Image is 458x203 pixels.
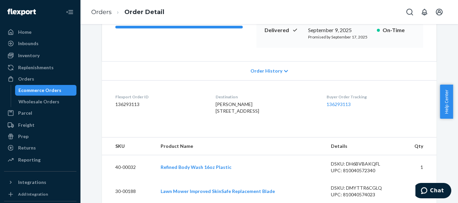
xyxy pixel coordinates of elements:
div: UPC: 810040572340 [331,167,394,174]
th: Product Name [155,137,326,155]
div: UPC: 810040574023 [331,191,394,198]
a: Orders [91,8,112,16]
div: Orders [18,76,34,82]
div: Add Integration [18,191,48,197]
div: Reporting [18,157,41,163]
th: Qty [399,137,437,155]
ol: breadcrumbs [86,2,170,22]
span: [PERSON_NAME] [STREET_ADDRESS] [216,101,259,114]
iframe: Opens a widget where you can chat to one of our agents [415,183,451,200]
dd: 136293113 [115,101,205,108]
a: Orders [4,74,76,84]
button: Help Center [440,85,453,119]
th: SKU [102,137,155,155]
a: Lawn Mower Improved SkinSafe Replacement Blade [161,188,275,194]
a: Inbounds [4,38,76,49]
div: DSKU: DH6BVBAKQFL [331,161,394,167]
dt: Buyer Order Tracking [327,94,423,100]
a: Refined Body Wash 16oz Plastic [161,164,231,170]
div: Returns [18,144,36,151]
a: Returns [4,142,76,153]
a: Parcel [4,108,76,118]
div: Inbounds [18,40,39,47]
a: Ecommerce Orders [15,85,77,96]
a: Wholesale Orders [15,96,77,107]
span: Order History [250,68,282,74]
th: Details [326,137,399,155]
div: Inventory [18,52,40,59]
button: Open account menu [433,5,446,19]
a: Replenishments [4,62,76,73]
p: Promised by September 17, 2025 [308,34,371,40]
a: Home [4,27,76,37]
div: DSKU: DMYTTR6CGLQ [331,185,394,191]
div: Parcel [18,110,32,116]
a: Order Detail [124,8,164,16]
p: Delivered [265,26,303,34]
p: On-Time [383,26,415,34]
img: Flexport logo [7,9,36,15]
a: Inventory [4,50,76,61]
td: 40-00032 [102,155,155,180]
button: Integrations [4,177,76,188]
a: Prep [4,131,76,142]
dt: Flexport Order ID [115,94,205,100]
div: Ecommerce Orders [18,87,61,94]
div: Prep [18,133,28,140]
div: September 9, 2025 [308,26,371,34]
a: Add Integration [4,190,76,198]
dt: Destination [216,94,316,100]
button: Close Navigation [63,5,76,19]
td: 1 [399,155,437,180]
button: Open notifications [418,5,431,19]
button: Open Search Box [403,5,416,19]
a: 136293113 [327,101,351,107]
a: Freight [4,120,76,130]
div: Wholesale Orders [18,98,59,105]
div: Freight [18,122,35,128]
div: Integrations [18,179,46,186]
div: Home [18,29,32,35]
a: Reporting [4,155,76,165]
div: Replenishments [18,64,54,71]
